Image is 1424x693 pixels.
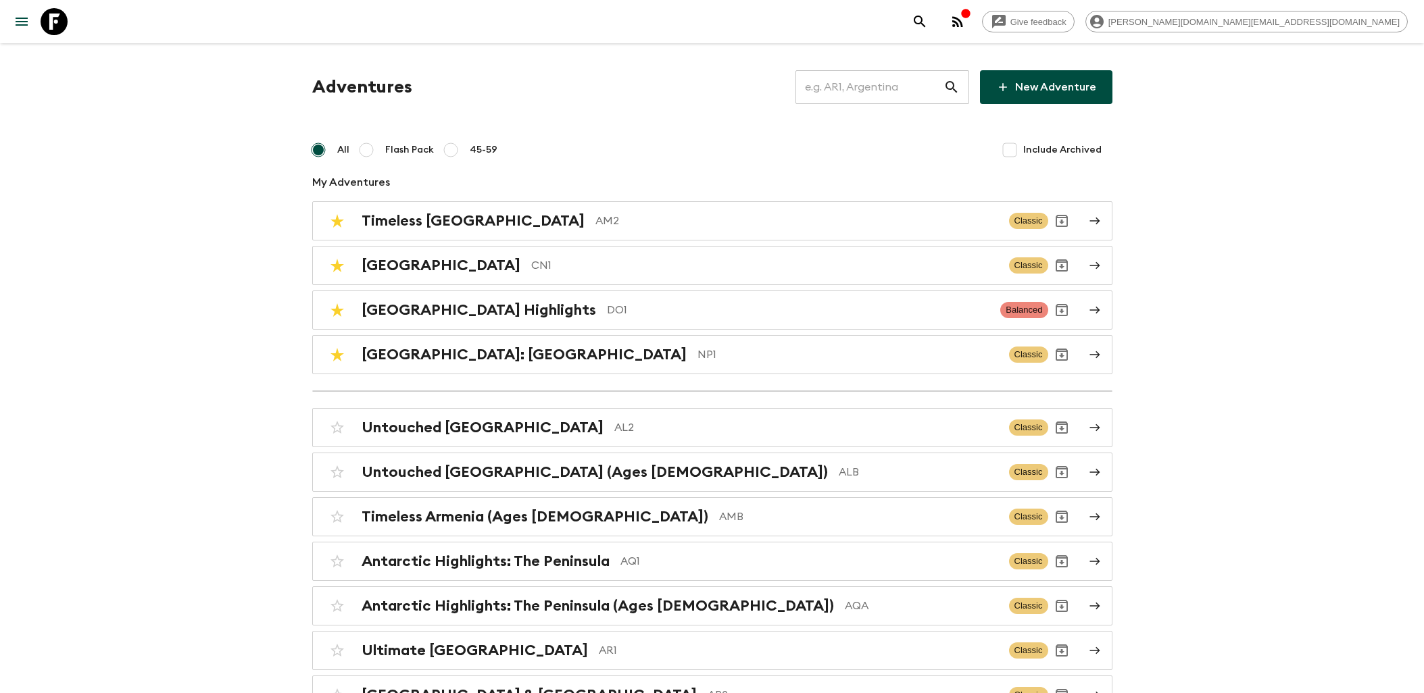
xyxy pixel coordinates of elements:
a: Untouched [GEOGRAPHIC_DATA] (Ages [DEMOGRAPHIC_DATA])ALBClassicArchive [312,453,1112,492]
p: AR1 [599,642,998,659]
p: AM2 [595,213,998,229]
a: Timeless Armenia (Ages [DEMOGRAPHIC_DATA])AMBClassicArchive [312,497,1112,536]
span: Classic [1009,553,1048,569]
a: [GEOGRAPHIC_DATA]CN1ClassicArchive [312,246,1112,285]
span: Classic [1009,257,1048,274]
a: Ultimate [GEOGRAPHIC_DATA]AR1ClassicArchive [312,631,1112,670]
button: Archive [1048,341,1075,368]
a: Untouched [GEOGRAPHIC_DATA]AL2ClassicArchive [312,408,1112,447]
button: Archive [1048,503,1075,530]
span: Balanced [1000,302,1048,318]
span: Classic [1009,598,1048,614]
span: All [337,143,349,157]
span: Classic [1009,464,1048,480]
a: Antarctic Highlights: The PeninsulaAQ1ClassicArchive [312,542,1112,581]
button: Archive [1048,548,1075,575]
p: AMB [719,509,998,525]
input: e.g. AR1, Argentina [795,68,943,106]
p: DO1 [607,302,990,318]
h1: Adventures [312,74,412,101]
h2: Timeless [GEOGRAPHIC_DATA] [362,212,585,230]
button: Archive [1048,592,1075,619]
h2: Antarctic Highlights: The Peninsula (Ages [DEMOGRAPHIC_DATA]) [362,597,834,615]
button: Archive [1048,414,1075,441]
a: [GEOGRAPHIC_DATA]: [GEOGRAPHIC_DATA]NP1ClassicArchive [312,335,1112,374]
a: Timeless [GEOGRAPHIC_DATA]AM2ClassicArchive [312,201,1112,240]
button: Archive [1048,252,1075,279]
p: ALB [839,464,998,480]
button: Archive [1048,459,1075,486]
a: Antarctic Highlights: The Peninsula (Ages [DEMOGRAPHIC_DATA])AQAClassicArchive [312,586,1112,625]
p: NP1 [697,346,998,363]
h2: Ultimate [GEOGRAPHIC_DATA] [362,642,588,659]
span: Classic [1009,346,1048,363]
button: Archive [1048,297,1075,324]
span: Flash Pack [385,143,434,157]
h2: Untouched [GEOGRAPHIC_DATA] (Ages [DEMOGRAPHIC_DATA]) [362,463,828,481]
span: Classic [1009,642,1048,659]
h2: [GEOGRAPHIC_DATA]: [GEOGRAPHIC_DATA] [362,346,687,363]
div: [PERSON_NAME][DOMAIN_NAME][EMAIL_ADDRESS][DOMAIN_NAME] [1085,11,1408,32]
span: Classic [1009,419,1048,436]
h2: Antarctic Highlights: The Peninsula [362,553,610,570]
span: Include Archived [1023,143,1102,157]
span: [PERSON_NAME][DOMAIN_NAME][EMAIL_ADDRESS][DOMAIN_NAME] [1101,17,1407,27]
h2: Untouched [GEOGRAPHIC_DATA] [362,419,604,436]
p: My Adventures [312,174,1112,190]
p: CN1 [531,257,998,274]
p: AQ1 [620,553,998,569]
a: Give feedback [982,11,1075,32]
p: AQA [845,598,998,614]
button: Archive [1048,637,1075,664]
p: AL2 [614,419,998,436]
a: New Adventure [980,70,1112,104]
span: Give feedback [1003,17,1074,27]
span: Classic [1009,509,1048,525]
button: menu [8,8,35,35]
span: Classic [1009,213,1048,229]
h2: Timeless Armenia (Ages [DEMOGRAPHIC_DATA]) [362,508,708,525]
h2: [GEOGRAPHIC_DATA] [362,257,520,274]
span: 45-59 [470,143,497,157]
button: search adventures [906,8,933,35]
a: [GEOGRAPHIC_DATA] HighlightsDO1BalancedArchive [312,290,1112,330]
button: Archive [1048,207,1075,234]
h2: [GEOGRAPHIC_DATA] Highlights [362,301,596,319]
